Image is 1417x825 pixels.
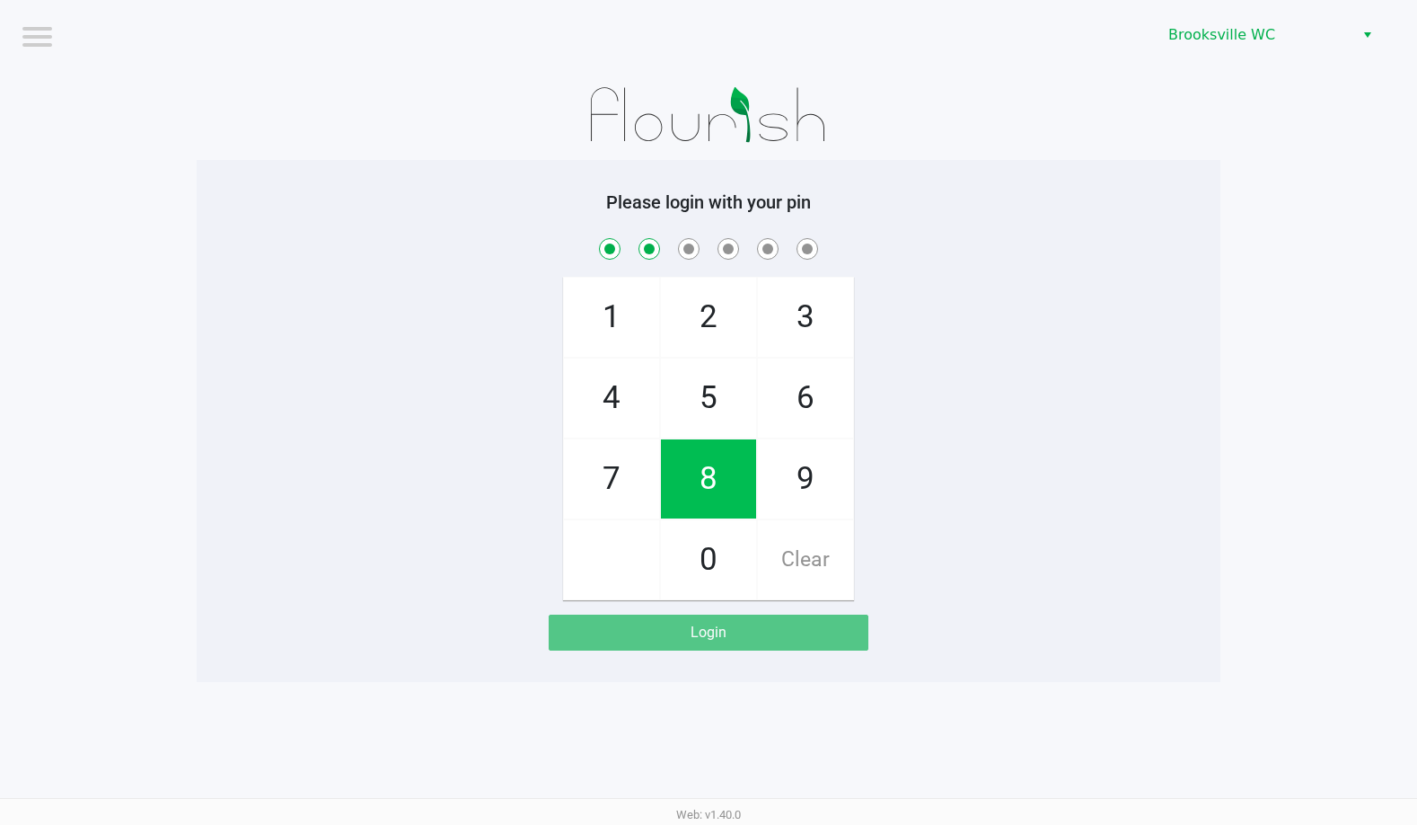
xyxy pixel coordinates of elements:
span: 1 [564,278,659,357]
h5: Please login with your pin [210,191,1207,213]
span: Web: v1.40.0 [676,808,741,821]
span: 5 [661,359,756,438]
button: Select [1354,19,1380,51]
span: 6 [758,359,853,438]
span: 4 [564,359,659,438]
span: 2 [661,278,756,357]
span: 0 [661,520,756,599]
span: 7 [564,439,659,519]
span: 8 [661,439,756,519]
span: 9 [758,439,853,519]
span: Brooksville WC [1168,24,1343,46]
span: Clear [758,520,853,599]
span: 3 [758,278,853,357]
